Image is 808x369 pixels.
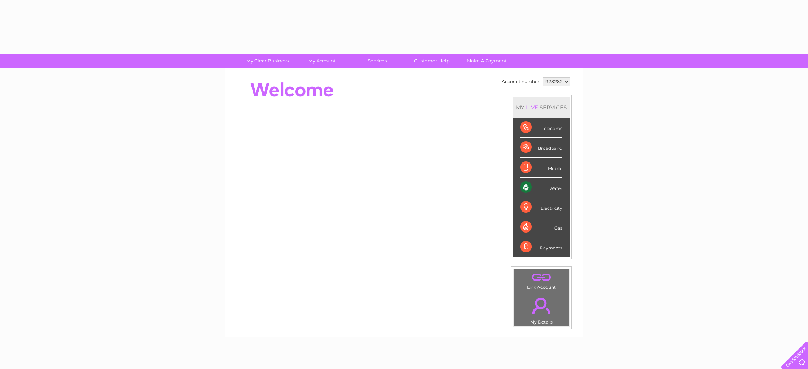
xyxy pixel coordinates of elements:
td: Link Account [513,269,569,292]
div: Broadband [520,138,562,157]
a: Customer Help [402,54,462,68]
div: Payments [520,237,562,257]
div: Mobile [520,158,562,178]
a: Services [347,54,407,68]
div: Gas [520,217,562,237]
div: LIVE [524,104,540,111]
a: My Account [293,54,352,68]
div: Telecoms [520,118,562,138]
div: Electricity [520,197,562,217]
a: . [515,293,567,318]
td: My Details [513,291,569,327]
a: My Clear Business [238,54,297,68]
a: . [515,271,567,284]
div: MY SERVICES [513,97,570,118]
div: Water [520,178,562,197]
a: Make A Payment [457,54,517,68]
td: Account number [500,75,541,88]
